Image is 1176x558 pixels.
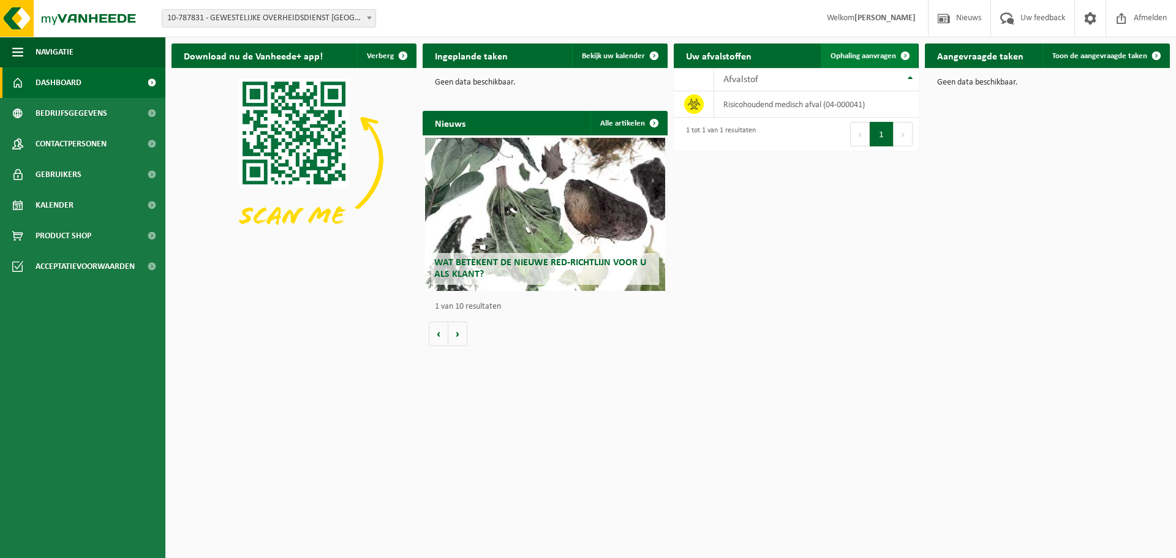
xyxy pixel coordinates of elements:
[925,43,1036,67] h2: Aangevraagde taken
[36,190,73,221] span: Kalender
[429,322,448,346] button: Vorige
[448,322,467,346] button: Volgende
[821,43,918,68] a: Ophaling aanvragen
[36,129,107,159] span: Contactpersonen
[425,138,665,291] a: Wat betekent de nieuwe RED-richtlijn voor u als klant?
[937,78,1158,87] p: Geen data beschikbaar.
[423,43,520,67] h2: Ingeplande taken
[162,10,375,27] span: 10-787831 - GEWESTELIJKE OVERHEIDSDIENST BRUSSEL (BRUCEFO) - ANDERLECHT
[572,43,666,68] a: Bekijk uw kalender
[582,52,645,60] span: Bekijk uw kalender
[435,303,661,311] p: 1 van 10 resultaten
[680,121,756,148] div: 1 tot 1 van 1 resultaten
[171,68,417,252] img: Download de VHEPlus App
[36,251,135,282] span: Acceptatievoorwaarden
[674,43,764,67] h2: Uw afvalstoffen
[854,13,916,23] strong: [PERSON_NAME]
[1052,52,1147,60] span: Toon de aangevraagde taken
[367,52,394,60] span: Verberg
[435,78,655,87] p: Geen data beschikbaar.
[590,111,666,135] a: Alle artikelen
[850,122,870,146] button: Previous
[162,9,376,28] span: 10-787831 - GEWESTELIJKE OVERHEIDSDIENST BRUSSEL (BRUCEFO) - ANDERLECHT
[36,159,81,190] span: Gebruikers
[723,75,758,85] span: Afvalstof
[434,258,646,279] span: Wat betekent de nieuwe RED-richtlijn voor u als klant?
[714,91,919,118] td: risicohoudend medisch afval (04-000041)
[870,122,894,146] button: 1
[423,111,478,135] h2: Nieuws
[36,98,107,129] span: Bedrijfsgegevens
[36,221,91,251] span: Product Shop
[357,43,415,68] button: Verberg
[36,67,81,98] span: Dashboard
[36,37,73,67] span: Navigatie
[894,122,913,146] button: Next
[171,43,335,67] h2: Download nu de Vanheede+ app!
[1042,43,1169,68] a: Toon de aangevraagde taken
[831,52,896,60] span: Ophaling aanvragen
